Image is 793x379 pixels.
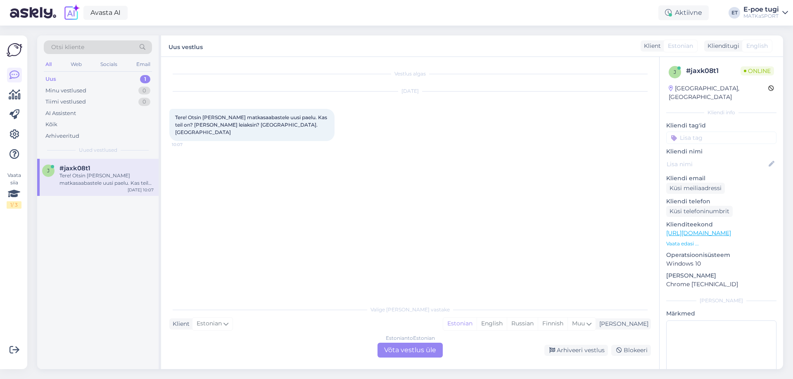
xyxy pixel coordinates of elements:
div: Küsi meiliaadressi [666,183,725,194]
div: [DATE] 10:07 [128,187,154,193]
p: Kliendi nimi [666,147,776,156]
span: j [674,69,676,75]
div: Arhiveeri vestlus [544,345,608,356]
span: Estonian [197,319,222,328]
div: 1 / 3 [7,201,21,209]
div: [PERSON_NAME] [666,297,776,304]
label: Uus vestlus [169,40,203,52]
p: Kliendi telefon [666,197,776,206]
div: Vestlus algas [169,70,651,78]
input: Lisa tag [666,132,776,144]
p: Chrome [TECHNICAL_ID] [666,280,776,289]
a: Avasta AI [83,6,128,20]
div: Küsi telefoninumbrit [666,206,733,217]
p: Kliendi tag'id [666,121,776,130]
div: Estonian [443,318,477,330]
span: 10:07 [172,141,203,148]
div: Tiimi vestlused [45,98,86,106]
span: Tere! Otsin [PERSON_NAME] matkasaabastele uusi paelu. Kas teil on? [PERSON_NAME] leiaksin? [GEOGR... [175,114,328,135]
input: Lisa nimi [667,160,767,169]
div: Klienditugi [704,42,739,50]
div: Uus [45,75,56,83]
div: 0 [138,98,150,106]
div: Russian [507,318,538,330]
span: Muu [572,320,585,327]
div: 1 [140,75,150,83]
p: [PERSON_NAME] [666,271,776,280]
span: j [47,167,50,174]
div: [PERSON_NAME] [596,320,648,328]
div: Vaata siia [7,172,21,209]
img: explore-ai [63,4,80,21]
span: Otsi kliente [51,43,84,52]
div: Võta vestlus üle [378,343,443,358]
div: 0 [138,87,150,95]
div: Finnish [538,318,567,330]
span: Online [741,66,774,75]
span: English [746,42,768,50]
div: Minu vestlused [45,87,86,95]
div: Socials [99,59,119,70]
span: Estonian [668,42,693,50]
p: Märkmed [666,309,776,318]
div: [DATE] [169,87,651,95]
p: Kliendi email [666,174,776,183]
span: Uued vestlused [79,146,117,154]
div: E-poe tugi [743,6,779,13]
div: Aktiivne [658,5,709,20]
div: Arhiveeritud [45,132,79,140]
p: Operatsioonisüsteem [666,251,776,259]
div: Web [69,59,83,70]
div: Tere! Otsin [PERSON_NAME] matkasaabastele uusi paelu. Kas teil on? [PERSON_NAME] leiaksin? [GEOGR... [59,172,154,187]
div: Klient [641,42,661,50]
img: Askly Logo [7,42,22,58]
div: Estonian to Estonian [386,334,435,342]
p: Windows 10 [666,259,776,268]
div: # jaxk08t1 [686,66,741,76]
p: Vaata edasi ... [666,240,776,247]
div: Email [135,59,152,70]
div: ET [729,7,740,19]
div: English [477,318,507,330]
a: [URL][DOMAIN_NAME] [666,229,731,237]
a: E-poe tugiMATKaSPORT [743,6,788,19]
div: All [44,59,53,70]
div: Blokeeri [611,345,651,356]
div: AI Assistent [45,109,76,118]
div: Klient [169,320,190,328]
span: #jaxk08t1 [59,165,90,172]
div: MATKaSPORT [743,13,779,19]
div: Kõik [45,120,57,129]
div: Kliendi info [666,109,776,116]
p: Klienditeekond [666,220,776,229]
div: Valige [PERSON_NAME] vastake [169,306,651,313]
div: [GEOGRAPHIC_DATA], [GEOGRAPHIC_DATA] [669,84,768,101]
